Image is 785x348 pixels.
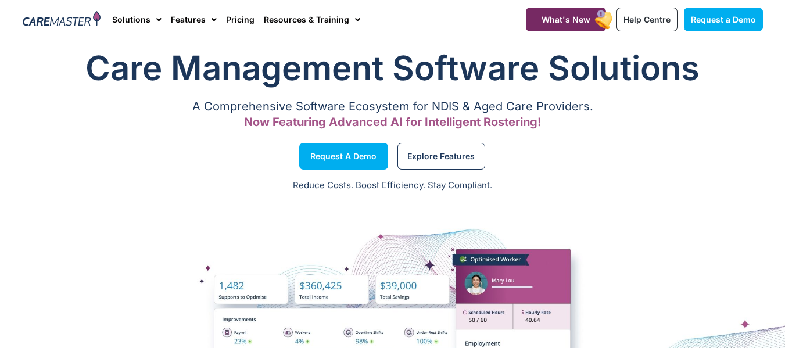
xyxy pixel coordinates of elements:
img: CareMaster Logo [23,11,101,28]
span: Request a Demo [691,15,756,24]
a: Help Centre [616,8,678,31]
span: Help Centre [623,15,671,24]
a: Request a Demo [684,8,763,31]
a: Request a Demo [299,143,388,170]
p: A Comprehensive Software Ecosystem for NDIS & Aged Care Providers. [23,103,763,110]
a: What's New [526,8,606,31]
p: Reduce Costs. Boost Efficiency. Stay Compliant. [7,179,778,192]
h1: Care Management Software Solutions [23,45,763,91]
span: Request a Demo [310,153,377,159]
span: Now Featuring Advanced AI for Intelligent Rostering! [244,115,542,129]
span: Explore Features [407,153,475,159]
span: What's New [542,15,590,24]
a: Explore Features [397,143,485,170]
